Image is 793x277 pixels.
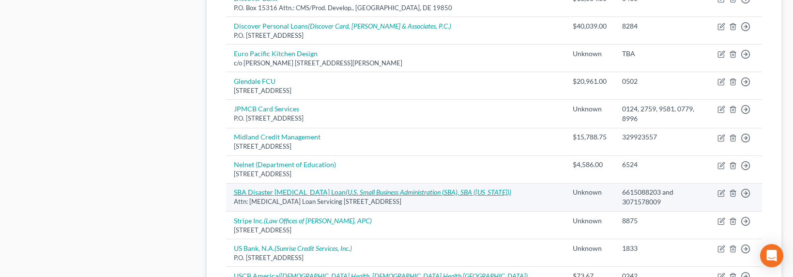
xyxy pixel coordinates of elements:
[234,244,352,252] a: US Bank, N.A.(Sunrise Credit Services, Inc.)
[622,77,702,86] div: 0502
[234,216,372,225] a: Stripe Inc.(Law Offices of [PERSON_NAME], APC)
[274,244,352,252] i: (Sunrise Credit Services, Inc.)
[573,160,607,169] div: $4,586.00
[622,244,702,253] div: 1833
[234,22,451,30] a: Discover Personal Loans(Discover Card, [PERSON_NAME] & Associates, P.C.)
[234,133,320,141] a: Midland Credit Management
[622,21,702,31] div: 8284
[308,22,451,30] i: (Discover Card, [PERSON_NAME] & Associates, P.C.)
[234,77,275,85] a: Glendale FCU
[760,244,783,267] div: Open Intercom Messenger
[234,59,558,68] div: c/o [PERSON_NAME] [STREET_ADDRESS][PERSON_NAME]
[573,244,607,253] div: Unknown
[234,49,318,58] a: Euro Pacific Kitchen Design
[573,49,607,59] div: Unknown
[234,169,558,179] div: [STREET_ADDRESS]
[622,187,702,207] div: 6615088203 and 3071578009
[346,188,511,196] i: (U.S. Small Business Administration (SBA), SBA ([US_STATE]))
[234,3,558,13] div: P.O. Box 15316 Attn.: CMS/Prod. Develop., [GEOGRAPHIC_DATA], DE 19850
[234,31,558,40] div: P.O. [STREET_ADDRESS]
[573,187,607,197] div: Unknown
[622,160,702,169] div: 6524
[264,216,372,225] i: (Law Offices of [PERSON_NAME], APC)
[573,216,607,226] div: Unknown
[573,104,607,114] div: Unknown
[573,77,607,86] div: $20,961.00
[622,132,702,142] div: 329923557
[622,49,702,59] div: TBA
[234,226,558,235] div: [STREET_ADDRESS]
[234,105,299,113] a: JPMCB Card Services
[234,197,558,206] div: Attn: [MEDICAL_DATA] Loan Servicing [STREET_ADDRESS]
[234,160,336,169] a: Nelnet (Department of Education)
[234,253,558,262] div: P.O. [STREET_ADDRESS]
[234,86,558,95] div: [STREET_ADDRESS]
[622,104,702,123] div: 0124, 2759, 9581, 0779, 8996
[234,114,558,123] div: P.O. [STREET_ADDRESS]
[573,132,607,142] div: $15,788.75
[234,188,511,196] a: SBA Disaster [MEDICAL_DATA] Loan(U.S. Small Business Administration (SBA), SBA ([US_STATE]))
[622,216,702,226] div: 8875
[234,142,558,151] div: [STREET_ADDRESS]
[573,21,607,31] div: $40,039.00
